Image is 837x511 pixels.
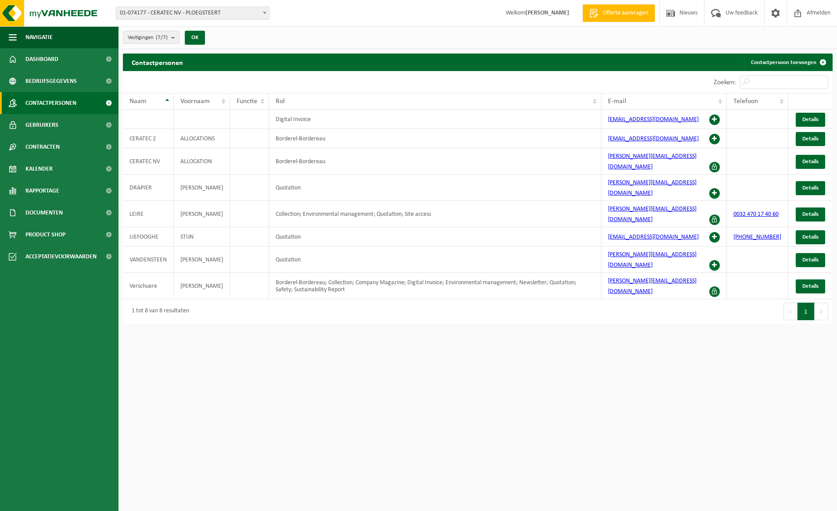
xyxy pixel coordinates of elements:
span: Contactpersonen [25,92,76,114]
button: Vestigingen(7/7) [123,31,180,44]
td: STIJN [174,227,230,247]
span: Dashboard [25,48,58,70]
td: [PERSON_NAME] [174,175,230,201]
span: Gebruikers [25,114,58,136]
span: Documenten [25,202,63,224]
td: Digital Invoice [269,110,601,129]
a: Details [796,181,825,195]
span: Details [802,159,819,164]
a: [EMAIL_ADDRESS][DOMAIN_NAME] [608,136,699,142]
span: Vestigingen [128,31,168,44]
button: OK [185,31,205,45]
count: (7/7) [156,35,168,40]
td: ALLOCATION [174,148,230,175]
span: Details [802,136,819,142]
td: CERATEC NV [123,148,174,175]
h2: Contactpersonen [123,54,192,71]
td: ALLOCATIONS [174,129,230,148]
a: Details [796,279,825,293]
span: Bedrijfsgegevens [25,70,77,92]
button: Previous [783,303,797,320]
span: 01-074177 - CERATEC NV - PLOEGSTEERT [116,7,269,19]
span: Details [802,211,819,217]
strong: [PERSON_NAME] [525,10,569,16]
a: [PERSON_NAME][EMAIL_ADDRESS][DOMAIN_NAME] [608,179,697,197]
td: CERATEC 2 [123,129,174,148]
a: Details [796,113,825,127]
td: Quotation [269,247,601,273]
span: Naam [129,98,147,105]
span: Contracten [25,136,60,158]
span: Details [802,117,819,122]
a: [PHONE_NUMBER] [733,234,781,240]
span: Details [802,257,819,263]
span: Details [802,185,819,191]
td: Borderel-Bordereau; Collection; Company Magazine; Digital Invoice; Environmental management; News... [269,273,601,299]
span: Product Shop [25,224,65,246]
td: [PERSON_NAME] [174,201,230,227]
a: Details [796,207,825,222]
span: Rol [276,98,285,105]
a: [PERSON_NAME][EMAIL_ADDRESS][DOMAIN_NAME] [608,278,697,295]
a: Details [796,132,825,146]
td: [PERSON_NAME] [174,273,230,299]
a: Contactpersoon toevoegen [744,54,832,71]
span: Acceptatievoorwaarden [25,246,97,268]
span: Details [802,283,819,289]
td: DRAPIER [123,175,174,201]
span: Functie [237,98,257,105]
span: E-mail [608,98,626,105]
td: Collection; Environmental management; Quotation; Site access [269,201,601,227]
span: Voornaam [180,98,210,105]
td: Quotation [269,175,601,201]
td: Quotation [269,227,601,247]
td: Borderel-Bordereau [269,129,601,148]
a: Details [796,253,825,267]
td: Borderel-Bordereau [269,148,601,175]
span: 01-074177 - CERATEC NV - PLOEGSTEERT [116,7,269,20]
td: [PERSON_NAME] [174,247,230,273]
td: LIEFOOGHE [123,227,174,247]
button: 1 [797,303,815,320]
a: Details [796,230,825,244]
label: Zoeken: [714,79,736,86]
div: 1 tot 8 van 8 resultaten [127,304,189,319]
td: VANDENSTEEN [123,247,174,273]
span: Details [802,234,819,240]
span: Offerte aanvragen [600,9,650,18]
span: Telefoon [733,98,758,105]
a: [PERSON_NAME][EMAIL_ADDRESS][DOMAIN_NAME] [608,153,697,170]
span: Kalender [25,158,53,180]
a: [EMAIL_ADDRESS][DOMAIN_NAME] [608,116,699,123]
span: Navigatie [25,26,53,48]
a: [PERSON_NAME][EMAIL_ADDRESS][DOMAIN_NAME] [608,251,697,268]
span: Rapportage [25,180,59,202]
a: 0032 470 17 40 60 [733,211,779,218]
a: Details [796,155,825,169]
td: Verschuere [123,273,174,299]
td: LEIRE [123,201,174,227]
a: [EMAIL_ADDRESS][DOMAIN_NAME] [608,234,699,240]
a: [PERSON_NAME][EMAIL_ADDRESS][DOMAIN_NAME] [608,206,697,223]
a: Offerte aanvragen [582,4,655,22]
button: Next [815,303,828,320]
